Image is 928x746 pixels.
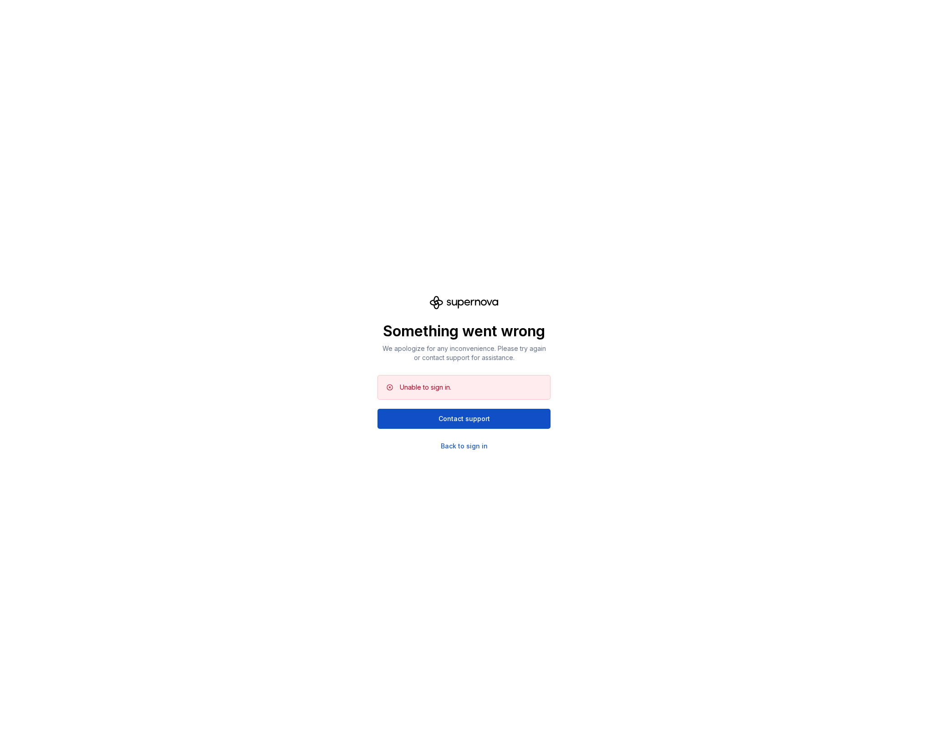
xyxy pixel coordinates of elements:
[441,442,488,451] a: Back to sign in
[439,414,490,423] span: Contact support
[400,383,451,392] div: Unable to sign in.
[377,409,551,429] button: Contact support
[377,322,551,340] p: Something went wrong
[377,344,551,362] p: We apologize for any inconvenience. Please try again or contact support for assistance.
